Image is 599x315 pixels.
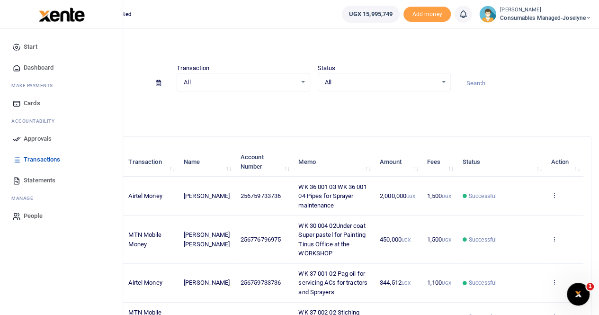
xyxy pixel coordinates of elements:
span: 1,500 [427,192,451,199]
span: [PERSON_NAME] [184,279,230,286]
span: 450,000 [380,236,411,243]
h4: Transactions [36,41,591,51]
span: 2,000,000 [380,192,415,199]
iframe: Intercom live chat [567,283,590,306]
span: 344,512 [380,279,411,286]
li: M [8,191,115,206]
span: Successful [469,279,497,287]
small: UGX [402,237,411,243]
li: Ac [8,114,115,128]
span: Successful [469,235,497,244]
th: Status: activate to sort column ascending [457,147,545,177]
span: Approvals [24,134,52,144]
a: Cards [8,93,115,114]
a: People [8,206,115,226]
img: logo-large [39,8,85,22]
small: UGX [402,280,411,286]
th: Action: activate to sort column ascending [545,147,583,177]
span: All [184,78,296,87]
span: 1,500 [427,236,451,243]
span: Successful [469,192,497,200]
span: 256759733736 [241,279,281,286]
span: Dashboard [24,63,54,72]
span: 256776796975 [241,236,281,243]
span: Airtel Money [128,192,162,199]
a: logo-small logo-large logo-large [38,10,85,18]
span: Cards [24,99,40,108]
a: Approvals [8,128,115,149]
a: Dashboard [8,57,115,78]
span: Consumables managed-Joselyne [500,14,591,22]
li: Toup your wallet [403,7,451,22]
span: Transactions [24,155,60,164]
span: [PERSON_NAME] [PERSON_NAME] [184,231,230,248]
img: profile-user [479,6,496,23]
span: countability [18,117,54,125]
a: Add money [403,10,451,17]
small: UGX [442,237,451,243]
span: All [325,78,437,87]
span: 1,100 [427,279,451,286]
li: Wallet ballance [338,6,403,23]
span: anage [16,195,34,202]
span: 1 [586,283,594,290]
a: Start [8,36,115,57]
a: Statements [8,170,115,191]
th: Account Number: activate to sort column ascending [235,147,294,177]
a: Transactions [8,149,115,170]
input: Search [458,75,591,91]
span: WK 37 001 02 Pag oil for servicing ACs for tractors and Sprayers [298,270,367,296]
span: ake Payments [16,82,53,89]
span: WK 36 001 03 WK 36 001 04 Pipes for Sprayer maintenance [298,183,367,209]
span: WK 30 004 02Under coat Super pastel for Painting Tinus Office at the WORKSHOP [298,222,366,257]
p: Download [36,103,591,113]
th: Memo: activate to sort column ascending [293,147,375,177]
span: MTN Mobile Money [128,231,161,248]
a: UGX 15,995,749 [342,6,400,23]
span: Add money [403,7,451,22]
th: Transaction: activate to sort column ascending [123,147,179,177]
a: profile-user [PERSON_NAME] Consumables managed-Joselyne [479,6,591,23]
th: Name: activate to sort column ascending [179,147,235,177]
span: 256759733736 [241,192,281,199]
li: M [8,78,115,93]
small: UGX [442,194,451,199]
span: Start [24,42,37,52]
label: Status [318,63,336,73]
small: UGX [406,194,415,199]
span: Statements [24,176,55,185]
span: UGX 15,995,749 [349,9,393,19]
span: People [24,211,43,221]
th: Amount: activate to sort column ascending [375,147,422,177]
span: Airtel Money [128,279,162,286]
small: UGX [442,280,451,286]
small: [PERSON_NAME] [500,6,591,14]
label: Transaction [177,63,209,73]
th: Fees: activate to sort column ascending [422,147,457,177]
span: [PERSON_NAME] [184,192,230,199]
